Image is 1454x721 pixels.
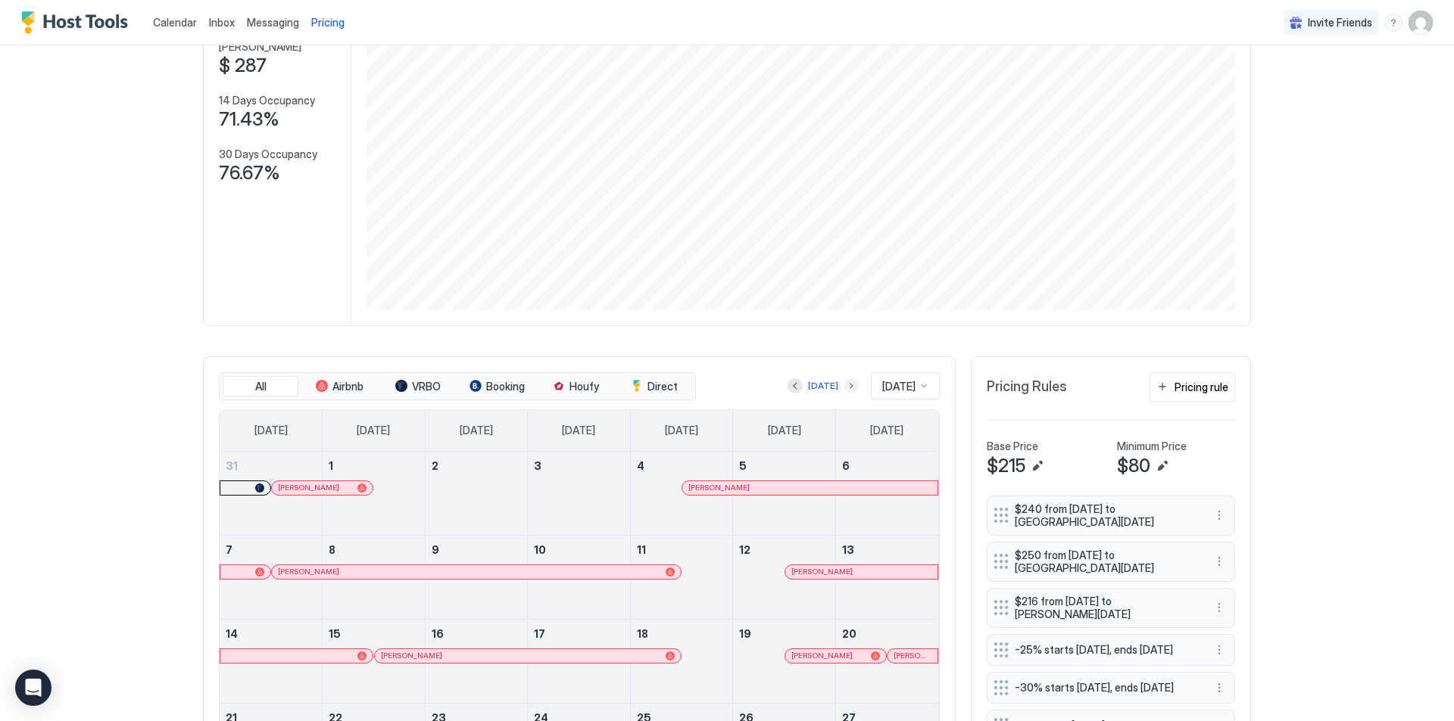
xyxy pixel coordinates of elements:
[739,627,751,640] span: 19
[665,424,698,437] span: [DATE]
[380,376,456,397] button: VRBO
[220,619,323,703] td: September 14, 2025
[1210,679,1228,697] div: menu
[1015,549,1195,575] span: $250 from [DATE] to [GEOGRAPHIC_DATA][DATE]
[357,424,390,437] span: [DATE]
[753,410,816,451] a: Friday
[226,627,238,640] span: 14
[153,16,197,29] span: Calendar
[426,620,528,648] a: September 16, 2025
[486,380,525,393] span: Booking
[630,452,733,536] td: September 4, 2025
[647,380,678,393] span: Direct
[987,542,1235,582] div: $250 from [DATE] to [GEOGRAPHIC_DATA][DATE] menu
[278,483,367,493] div: [PERSON_NAME]
[220,452,323,536] td: August 31, 2025
[1210,679,1228,697] button: More options
[342,410,405,451] a: Monday
[254,424,288,437] span: [DATE]
[1028,457,1047,475] button: Edit
[1210,598,1228,617] button: More options
[21,11,135,34] a: Host Tools Logo
[329,627,341,640] span: 15
[534,459,541,472] span: 3
[528,620,630,648] a: September 17, 2025
[425,452,528,536] td: September 2, 2025
[220,620,322,648] a: September 14, 2025
[1150,372,1235,402] button: Pricing rule
[534,543,546,556] span: 10
[432,627,444,640] span: 16
[1210,598,1228,617] div: menu
[637,459,644,472] span: 4
[1384,14,1403,32] div: menu
[1308,16,1372,30] span: Invite Friends
[381,651,442,660] span: [PERSON_NAME]
[987,588,1235,628] div: $216 from [DATE] to [PERSON_NAME][DATE] menu
[1015,502,1195,529] span: $240 from [DATE] to [GEOGRAPHIC_DATA][DATE]
[219,54,267,77] span: $ 287
[220,535,323,619] td: September 7, 2025
[220,452,322,480] a: August 31, 2025
[153,14,197,30] a: Calendar
[630,535,733,619] td: September 11, 2025
[808,379,838,393] div: [DATE]
[630,619,733,703] td: September 18, 2025
[1117,455,1150,477] span: $80
[323,452,426,536] td: September 1, 2025
[844,378,859,393] button: Next month
[412,380,441,393] span: VRBO
[569,380,599,393] span: Houfy
[445,410,508,451] a: Tuesday
[791,651,853,660] span: [PERSON_NAME]
[323,536,425,564] a: September 8, 2025
[219,108,279,131] span: 71.43%
[1153,457,1172,475] button: Edit
[219,148,317,161] span: 30 Days Occupancy
[219,372,696,401] div: tab-group
[987,496,1235,536] div: $240 from [DATE] to [GEOGRAPHIC_DATA][DATE] menu
[223,376,298,397] button: All
[631,620,733,648] a: September 18, 2025
[332,380,363,393] span: Airbnb
[432,543,439,556] span: 9
[425,535,528,619] td: September 9, 2025
[733,619,836,703] td: September 19, 2025
[547,410,610,451] a: Wednesday
[278,567,675,576] div: [PERSON_NAME]
[631,536,733,564] a: September 11, 2025
[301,376,377,397] button: Airbnb
[616,376,692,397] button: Direct
[323,620,425,648] a: September 15, 2025
[637,627,648,640] span: 18
[788,378,803,393] button: Previous month
[739,459,747,472] span: 5
[239,410,303,451] a: Sunday
[220,536,322,564] a: September 7, 2025
[528,452,631,536] td: September 3, 2025
[1409,11,1433,35] div: User profile
[1210,506,1228,524] button: More options
[255,380,267,393] span: All
[323,535,426,619] td: September 8, 2025
[226,543,232,556] span: 7
[987,378,1067,396] span: Pricing Rules
[768,424,801,437] span: [DATE]
[688,483,750,493] span: [PERSON_NAME]
[882,380,916,393] span: [DATE]
[534,627,545,640] span: 17
[836,452,938,480] a: September 6, 2025
[739,543,750,556] span: 12
[219,40,301,54] span: [PERSON_NAME]
[1210,552,1228,570] button: More options
[329,543,335,556] span: 8
[637,543,646,556] span: 11
[987,455,1025,477] span: $215
[209,14,235,30] a: Inbox
[432,459,438,472] span: 2
[425,619,528,703] td: September 16, 2025
[1117,440,1187,453] span: Minimum Price
[688,483,931,493] div: [PERSON_NAME]
[278,567,339,576] span: [PERSON_NAME]
[1210,641,1228,659] button: More options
